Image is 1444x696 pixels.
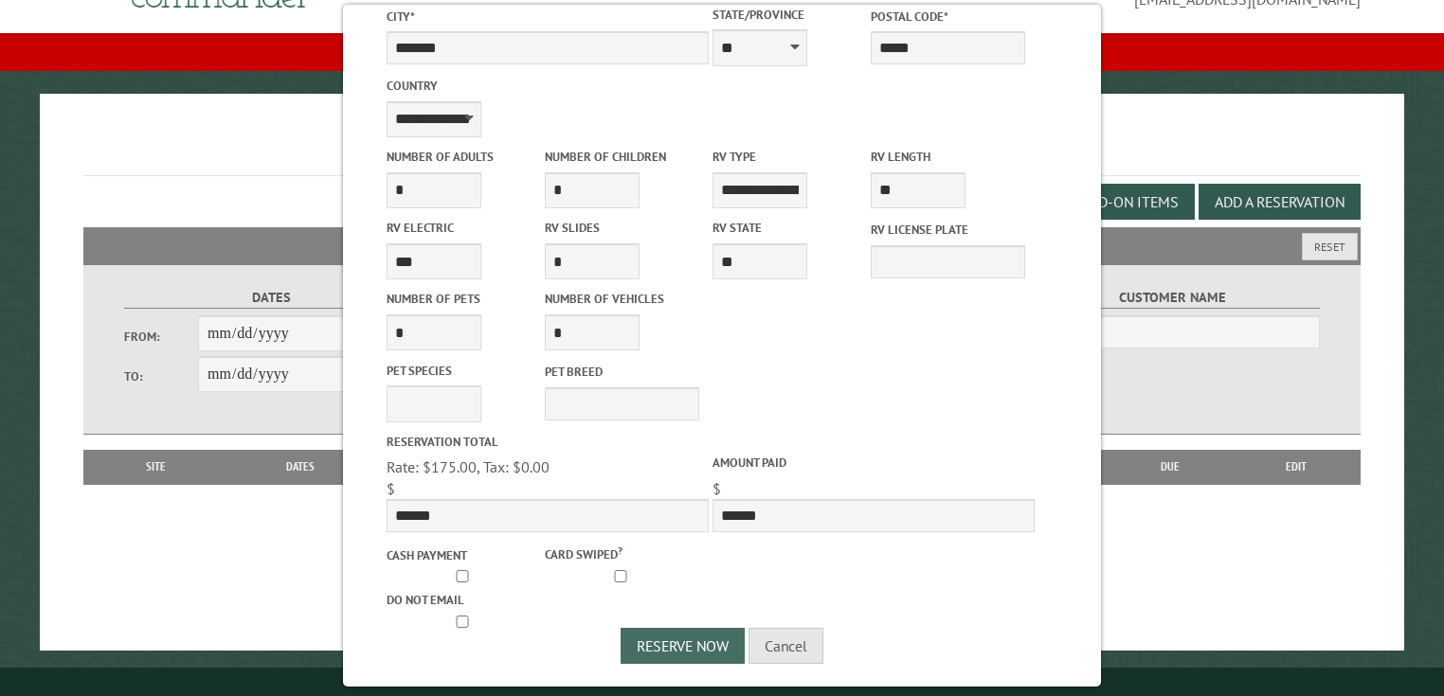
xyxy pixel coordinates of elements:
[1199,184,1361,220] button: Add a Reservation
[124,287,419,309] label: Dates
[387,433,709,451] label: Reservation Total
[871,221,1025,239] label: RV License Plate
[713,148,867,166] label: RV Type
[387,290,541,308] label: Number of Pets
[1025,287,1320,309] label: Customer Name
[93,450,219,484] th: Site
[545,543,699,563] label: Card swiped
[83,227,1362,263] h2: Filters
[387,8,709,26] label: City
[749,628,823,664] button: Cancel
[621,628,745,664] button: Reserve Now
[1302,233,1358,260] button: Reset
[387,546,541,564] label: Cash payment
[124,367,198,385] label: To:
[545,148,699,166] label: Number of Children
[545,290,699,308] label: Number of Vehicles
[713,6,867,24] label: State/Province
[615,675,829,687] small: © Campground Commander LLC. All rights reserved.
[387,148,541,166] label: Number of Adults
[713,454,1035,472] label: Amount paid
[1231,450,1361,484] th: Edit
[218,450,383,484] th: Dates
[83,124,1362,176] h1: Reservations
[713,479,721,498] span: $
[545,363,699,381] label: Pet breed
[618,544,623,557] a: ?
[713,219,867,237] label: RV State
[387,591,541,609] label: Do not email
[545,219,699,237] label: RV Slides
[387,479,395,498] span: $
[1110,450,1231,484] th: Due
[387,77,709,95] label: Country
[871,8,1025,26] label: Postal Code
[1032,184,1195,220] button: Edit Add-on Items
[387,457,550,476] span: Rate: $175.00, Tax: $0.00
[871,148,1025,166] label: RV Length
[124,328,198,346] label: From:
[387,362,541,380] label: Pet species
[387,219,541,237] label: RV Electric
